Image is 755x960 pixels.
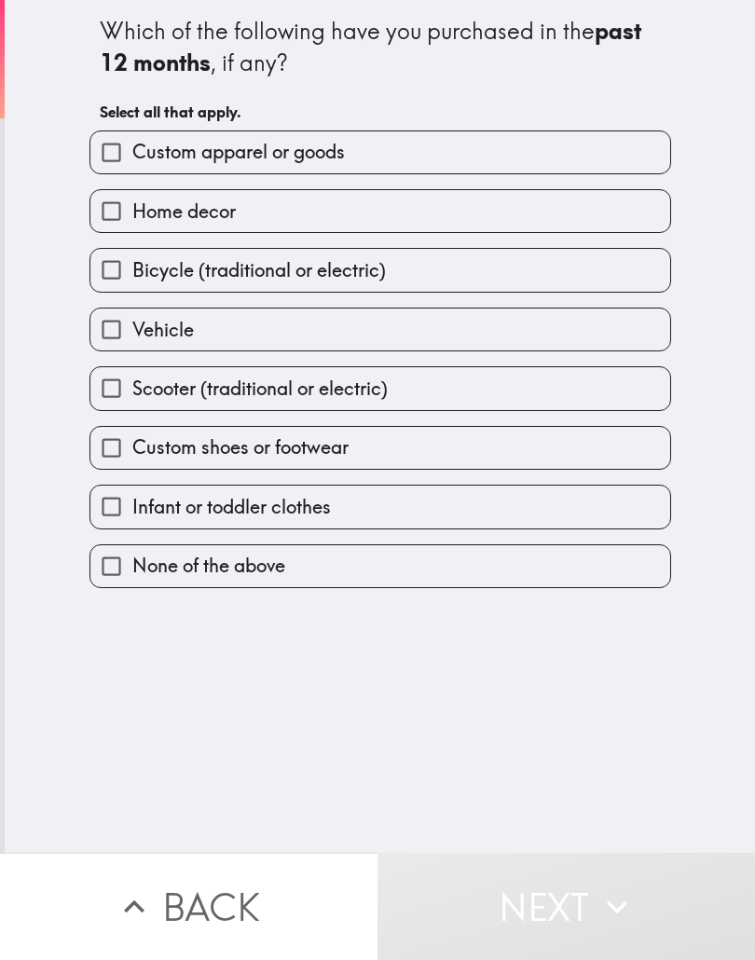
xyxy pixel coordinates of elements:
b: past 12 months [100,17,647,76]
button: Scooter (traditional or electric) [90,367,670,409]
h6: Select all that apply. [100,102,661,122]
span: Scooter (traditional or electric) [132,376,388,402]
span: None of the above [132,553,285,579]
button: Custom shoes or footwear [90,427,670,469]
button: Infant or toddler clothes [90,486,670,528]
div: Which of the following have you purchased in the , if any? [100,16,661,78]
span: Home decor [132,199,236,225]
span: Vehicle [132,317,194,343]
span: Bicycle (traditional or electric) [132,257,386,283]
span: Infant or toddler clothes [132,494,331,520]
button: Home decor [90,190,670,232]
span: Custom apparel or goods [132,139,345,165]
button: Bicycle (traditional or electric) [90,249,670,291]
button: Vehicle [90,309,670,350]
button: Custom apparel or goods [90,131,670,173]
span: Custom shoes or footwear [132,434,349,460]
button: None of the above [90,545,670,587]
button: Next [377,853,755,960]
